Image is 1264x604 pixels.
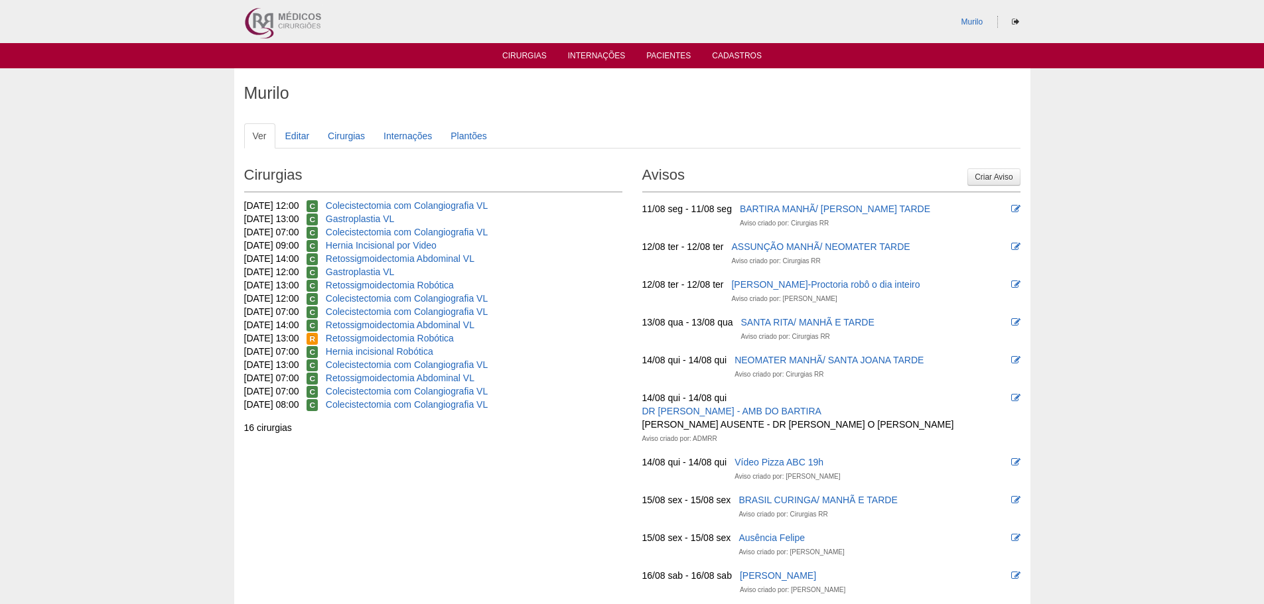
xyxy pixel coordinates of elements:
[244,213,299,224] span: [DATE] 13:00
[642,569,732,582] div: 16/08 sab - 16/08 sab
[642,202,732,215] div: 11/08 seg - 11/08 seg
[307,280,318,292] span: Confirmada
[738,508,827,521] div: Aviso criado por: Cirurgias RR
[326,213,395,224] a: Gastroplastia VL
[244,346,299,357] span: [DATE] 07:00
[319,123,374,149] a: Cirurgias
[244,200,299,211] span: [DATE] 12:00
[326,253,474,264] a: Retossigmoidectomia Abdominal VL
[642,493,731,507] div: 15/08 sex - 15/08 sex
[326,320,474,330] a: Retossigmoidectomia Abdominal VL
[731,292,837,306] div: Aviso criado por: [PERSON_NAME]
[244,253,299,264] span: [DATE] 14:00
[642,240,724,253] div: 12/08 ter - 12/08 ter
[740,204,930,214] a: BARTIRA MANHÃ/ [PERSON_NAME] TARDE
[326,280,454,290] a: Retossigmoidectomia Robótica
[326,240,437,251] a: Hernia Incisional por Video
[307,359,318,371] span: Confirmada
[244,162,622,192] h2: Cirurgias
[326,267,395,277] a: Gastroplastia VL
[244,267,299,277] span: [DATE] 12:00
[244,280,299,290] span: [DATE] 13:00
[244,373,299,383] span: [DATE] 07:00
[642,278,724,291] div: 12/08 ter - 12/08 ter
[1011,318,1020,327] i: Editar
[326,293,488,304] a: Colecistectomia com Colangiografia VL
[307,267,318,278] span: Confirmada
[307,240,318,252] span: Confirmada
[502,51,547,64] a: Cirurgias
[244,399,299,410] span: [DATE] 08:00
[307,373,318,385] span: Confirmada
[1011,280,1020,289] i: Editar
[244,227,299,237] span: [DATE] 07:00
[642,353,727,367] div: 14/08 qui - 14/08 qui
[326,306,488,317] a: Colecistectomia com Colangiografia VL
[244,386,299,396] span: [DATE] 07:00
[642,531,731,544] div: 15/08 sex - 15/08 sex
[731,241,910,252] a: ASSUNÇÃO MANHÃ/ NEOMATER TARDE
[307,293,318,305] span: Confirmada
[244,359,299,370] span: [DATE] 13:00
[326,359,488,370] a: Colecistectomia com Colangiografia VL
[741,330,830,343] div: Aviso criado por: Cirurgias RR
[326,346,433,357] a: Hernia incisional Robótica
[735,457,823,467] a: Vídeo Pizza ABC 19h
[375,123,441,149] a: Internações
[307,386,318,398] span: Confirmada
[326,333,454,343] a: Retossigmoidectomia Robótica
[731,279,920,290] a: [PERSON_NAME]-Proctoria robô o dia inteiro
[642,316,733,329] div: 13/08 qua - 13/08 qua
[244,320,299,330] span: [DATE] 14:00
[568,51,626,64] a: Internações
[326,200,488,211] a: Colecistectomia com Colangiografia VL
[326,386,488,396] a: Colecistectomia com Colangiografia VL
[642,391,727,404] div: 14/08 qui - 14/08 qui
[307,200,318,212] span: Confirmada
[735,355,924,365] a: NEOMATER MANHÃ/ SANTA JOANA TARDE
[738,495,897,505] a: BRASIL CURINGA/ MANHÃ E TARDE
[1012,18,1019,26] i: Sair
[307,306,318,318] span: Confirmada
[740,570,816,581] a: [PERSON_NAME]
[735,368,823,381] div: Aviso criado por: Cirurgias RR
[738,532,805,543] a: Ausência Felipe
[307,399,318,411] span: Confirmada
[961,17,983,27] a: Murilo
[642,406,821,416] a: DR [PERSON_NAME] - AMB DO BARTIRA
[307,320,318,332] span: Confirmada
[277,123,318,149] a: Editar
[1011,533,1020,542] i: Editar
[1011,355,1020,365] i: Editar
[244,306,299,317] span: [DATE] 07:00
[307,253,318,265] span: Confirmada
[326,227,488,237] a: Colecistectomia com Colangiografia VL
[1011,571,1020,580] i: Editar
[712,51,762,64] a: Cadastros
[307,346,318,358] span: Confirmada
[244,421,622,434] div: 16 cirurgias
[646,51,691,64] a: Pacientes
[1011,204,1020,213] i: Editar
[326,373,474,383] a: Retossigmoidectomia Abdominal VL
[740,217,829,230] div: Aviso criado por: Cirurgias RR
[307,213,318,225] span: Confirmada
[244,333,299,343] span: [DATE] 13:00
[642,455,727,469] div: 14/08 qui - 14/08 qui
[307,333,318,345] span: Reservada
[1011,495,1020,505] i: Editar
[244,123,275,149] a: Ver
[244,85,1020,101] h1: Murilo
[326,399,488,410] a: Colecistectomia com Colangiografia VL
[1011,393,1020,402] i: Editar
[731,255,820,268] div: Aviso criado por: Cirurgias RR
[738,546,844,559] div: Aviso criado por: [PERSON_NAME]
[740,583,845,597] div: Aviso criado por: [PERSON_NAME]
[642,432,717,446] div: Aviso criado por: ADMRR
[735,470,840,483] div: Aviso criado por: [PERSON_NAME]
[967,168,1020,186] a: Criar Aviso
[442,123,495,149] a: Plantões
[642,162,1020,192] h2: Avisos
[1011,457,1020,467] i: Editar
[1011,242,1020,251] i: Editar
